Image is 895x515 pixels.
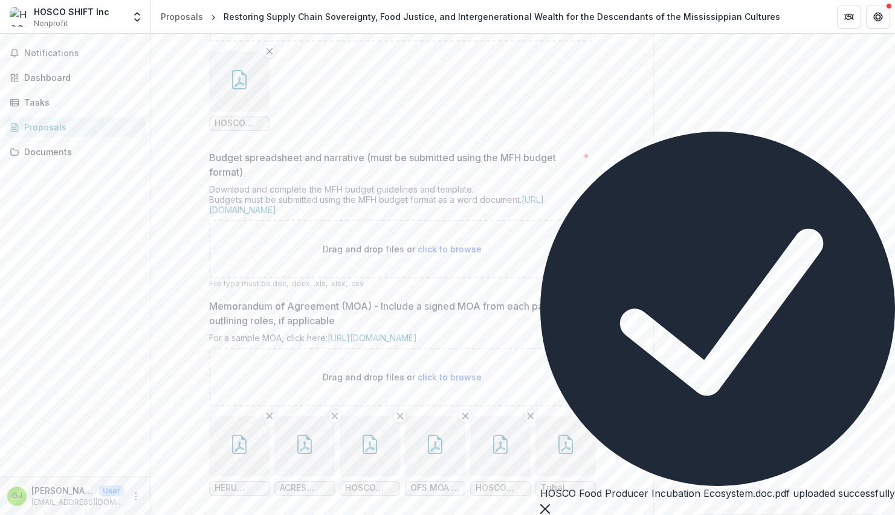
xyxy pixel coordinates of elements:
[5,68,146,88] a: Dashboard
[340,416,400,496] div: Remove FileHOSCO Memorandum of Agreement_UofM.pdf
[393,409,407,423] button: Remove File
[458,409,473,423] button: Remove File
[410,483,460,493] span: OFS MOA - HOSCO unsigned_[DATE].pdf
[24,48,141,59] span: Notifications
[24,71,136,84] div: Dashboard
[274,416,335,496] div: Remove FileACRES Memorandum of Agreement.pdf
[156,8,785,25] nav: breadcrumb
[405,416,465,496] div: Remove FileOFS MOA - HOSCO unsigned_[DATE].pdf
[209,278,596,289] p: File type must be .doc, .docx, .xls, .xlsx, .csv
[470,416,531,496] div: Remove FileHOSCO BJC MOA .pdf
[129,489,143,504] button: More
[209,299,589,328] p: Memorandum of Agreement (MOA) - Include a signed MOA from each partner outlining roles, if applic...
[129,5,146,29] button: Open entity switcher
[10,7,29,27] img: HOSCO SHIFT Inc
[262,409,277,423] button: Remove File
[99,485,124,496] p: User
[418,372,482,382] span: click to browse
[280,483,329,493] span: ACRES Memorandum of Agreement.pdf
[156,8,208,25] a: Proposals
[5,43,146,63] button: Notifications
[535,416,596,496] div: Remove FileTribal MOA.pdf
[34,18,68,29] span: Nonprofit
[5,117,146,137] a: Proposals
[215,483,264,493] span: HERU MOA.pdf
[31,497,124,508] p: [EMAIL_ADDRESS][DOMAIN_NAME]
[523,409,538,423] button: Remove File
[418,244,482,254] span: click to browse
[24,146,136,158] div: Documents
[5,142,146,162] a: Documents
[262,44,277,59] button: Remove File
[589,409,603,423] button: Remove File
[837,5,861,29] button: Partners
[209,150,578,179] p: Budget spreadsheet and narrative (must be submitted using the MFH budget format)
[209,194,544,215] a: [URL][DOMAIN_NAME]
[5,92,146,112] a: Tasks
[215,118,264,129] span: HOSCO Food Producer Incubation Ecosystem.doc.pdf
[328,333,417,343] a: [URL][DOMAIN_NAME]
[224,10,780,23] div: Restoring Supply Chain Sovereignty, Food Justice, and Intergenerational Wealth for the Descendant...
[31,484,94,497] p: [PERSON_NAME]
[323,371,482,383] p: Drag and drop files or
[541,483,590,493] span: Tribal MOA.pdf
[328,409,342,423] button: Remove File
[24,96,136,109] div: Tasks
[866,5,890,29] button: Get Help
[209,333,596,348] div: For a sample MOA, click here:
[24,121,136,133] div: Proposals
[161,10,203,23] div: Proposals
[476,483,525,493] span: HOSCO BJC MOA .pdf
[12,492,22,500] div: Gibron Jones
[209,51,270,131] div: Remove FileHOSCO Food Producer Incubation Ecosystem.doc.pdf
[209,416,270,496] div: Remove FileHERU MOA.pdf
[345,483,395,493] span: HOSCO Memorandum of Agreement_UofM.pdf
[323,243,482,255] p: Drag and drop files or
[34,5,109,18] div: HOSCO SHIFT Inc
[209,184,596,220] div: Download and complete the MFH budget guidelines and template. Budgets must be submitted using the...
